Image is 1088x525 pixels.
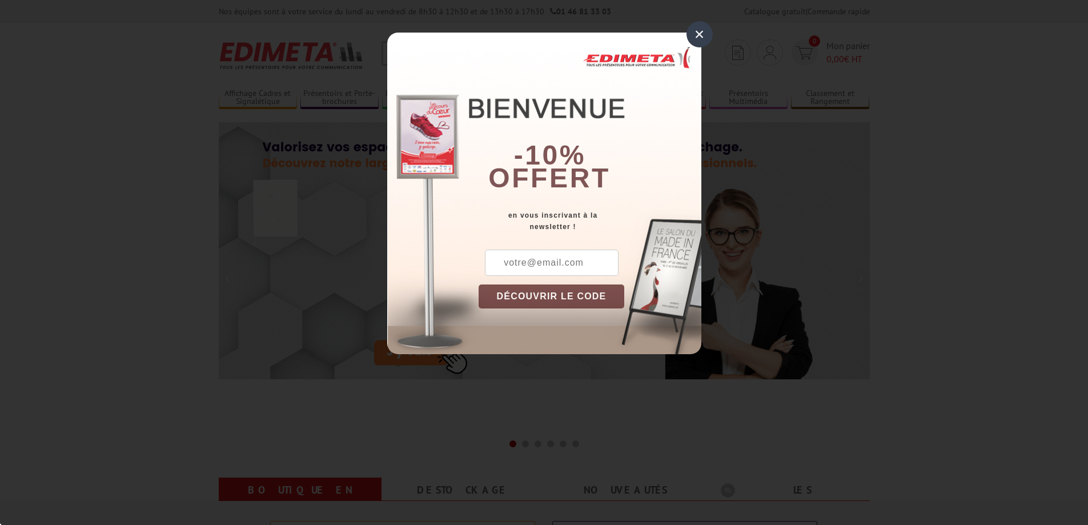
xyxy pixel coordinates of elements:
[514,140,586,170] b: -10%
[479,210,701,233] div: en vous inscrivant à la newsletter !
[686,21,713,47] div: ×
[488,163,611,193] font: offert
[485,250,619,276] input: votre@email.com
[479,284,625,308] button: DÉCOUVRIR LE CODE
